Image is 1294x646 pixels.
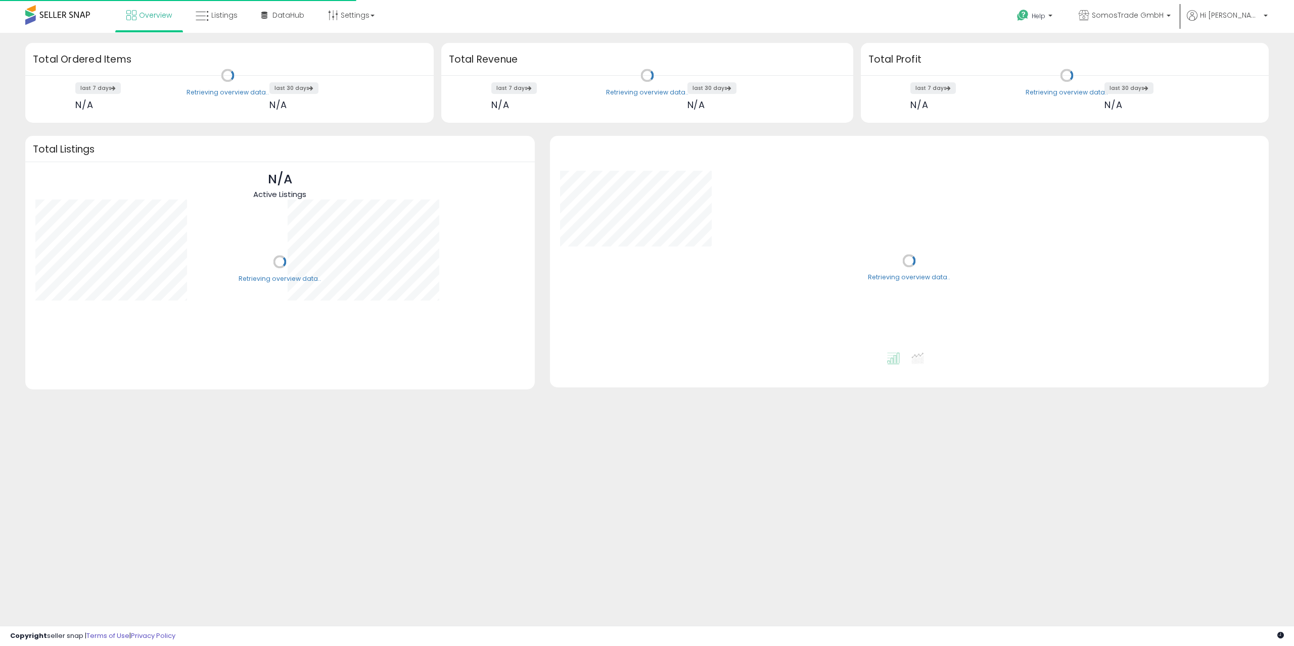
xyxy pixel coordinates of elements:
a: Help [1009,2,1062,33]
div: Retrieving overview data.. [187,88,269,97]
a: Hi [PERSON_NAME] [1187,10,1268,33]
span: SomosTrade GmbH [1092,10,1164,20]
span: Hi [PERSON_NAME] [1200,10,1261,20]
i: Get Help [1016,9,1029,22]
span: DataHub [272,10,304,20]
div: Retrieving overview data.. [606,88,688,97]
div: Retrieving overview data.. [868,273,950,282]
div: Retrieving overview data.. [239,274,321,283]
span: Overview [139,10,172,20]
span: Listings [211,10,238,20]
span: Help [1032,12,1045,20]
div: Retrieving overview data.. [1026,88,1108,97]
